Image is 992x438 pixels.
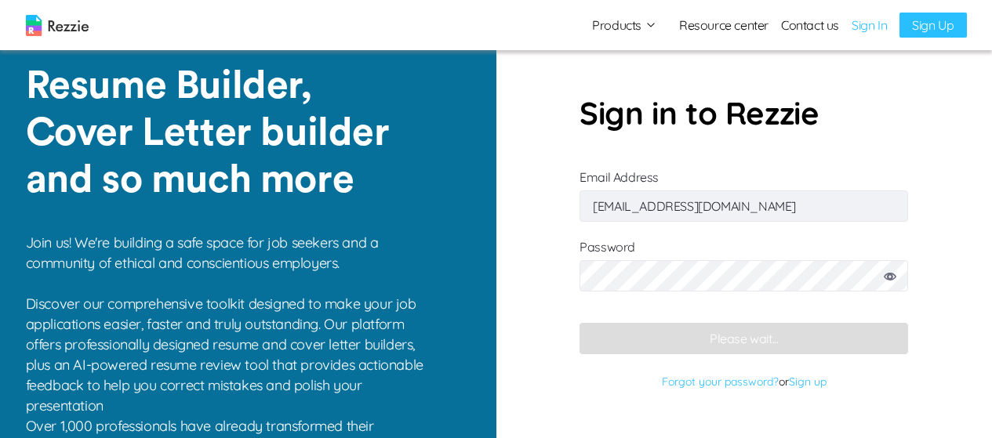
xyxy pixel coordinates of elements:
a: Sign Up [899,13,966,38]
img: logo [26,15,89,36]
a: Sign In [852,16,887,34]
p: or [580,370,908,393]
a: Contact us [781,16,839,34]
p: Resume Builder, Cover Letter builder and so much more [26,63,417,204]
button: Please wait... [580,323,908,354]
input: Password [580,260,908,291]
button: Products [592,16,657,34]
p: Join us! We're building a safe space for job seekers and a community of ethical and conscientious... [26,233,434,416]
label: Password [580,239,908,307]
a: Forgot your password? [662,375,779,389]
input: Email Address [580,190,908,222]
a: Sign up [789,375,827,389]
label: Email Address [580,169,908,214]
a: Resource center [679,16,769,34]
p: Sign in to Rezzie [580,89,908,136]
